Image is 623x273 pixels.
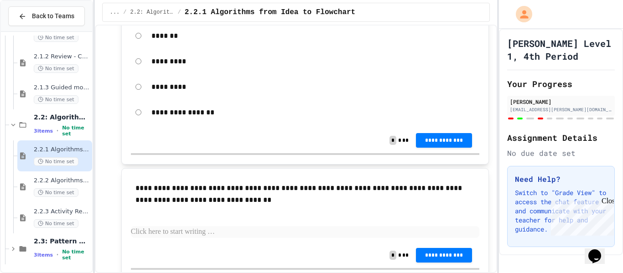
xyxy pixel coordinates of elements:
[547,197,614,236] iframe: chat widget
[34,219,78,228] span: No time set
[185,7,355,18] span: 2.2.1 Algorithms from Idea to Flowchart
[110,9,120,16] span: ...
[62,125,90,137] span: No time set
[515,174,607,185] h3: Need Help?
[57,127,58,134] span: •
[34,84,90,92] span: 2.1.3 Guided morning routine flowchart
[4,4,63,58] div: Chat with us now!Close
[123,9,126,16] span: /
[506,4,535,25] div: My Account
[510,106,612,113] div: [EMAIL_ADDRESS][PERSON_NAME][DOMAIN_NAME]
[34,252,53,258] span: 3 items
[510,98,612,106] div: [PERSON_NAME]
[507,37,615,62] h1: [PERSON_NAME] Level 1, 4th Period
[34,64,78,73] span: No time set
[34,113,90,121] span: 2.2: Algorithms from Idea to Flowchart
[34,128,53,134] span: 3 items
[507,148,615,159] div: No due date set
[57,251,58,258] span: •
[32,11,74,21] span: Back to Teams
[34,146,90,154] span: 2.2.1 Algorithms from Idea to Flowchart
[34,208,90,216] span: 2.2.3 Activity Recommendation Algorithm
[34,188,78,197] span: No time set
[34,237,90,245] span: 2.3: Pattern Recognition & Decomposition
[130,9,174,16] span: 2.2: Algorithms from Idea to Flowchart
[34,53,90,61] span: 2.1.2 Review - Computational Thinking and Problem Solving
[8,6,85,26] button: Back to Teams
[507,77,615,90] h2: Your Progress
[34,33,78,42] span: No time set
[507,131,615,144] h2: Assignment Details
[585,237,614,264] iframe: chat widget
[34,177,90,185] span: 2.2.2 Algorithms from Idea to Flowchart - Review
[34,157,78,166] span: No time set
[34,95,78,104] span: No time set
[178,9,181,16] span: /
[515,188,607,234] p: Switch to "Grade View" to access the chat feature and communicate with your teacher for help and ...
[62,249,90,261] span: No time set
